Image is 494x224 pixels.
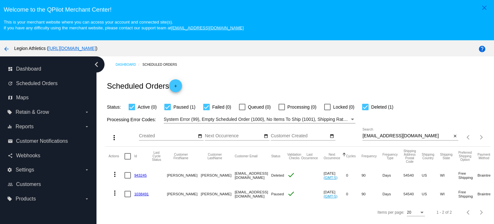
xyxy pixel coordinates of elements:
[84,110,89,115] i: arrow_drop_down
[84,196,89,201] i: arrow_drop_down
[15,124,33,130] span: Reports
[478,45,486,53] mat-icon: help
[362,133,452,139] input: Search
[91,59,102,70] i: chevron_left
[15,196,36,202] span: Products
[8,93,89,103] a: map Maps
[346,154,356,158] button: Change sorting for Cycles
[115,60,142,70] a: Dashboard
[201,185,234,203] mat-cell: [PERSON_NAME]
[480,4,488,12] mat-icon: close
[3,45,10,53] mat-icon: arrow_back
[14,46,97,51] span: Legion Athletics ( )
[436,210,452,215] div: 1 - 2 of 2
[287,171,295,179] mat-icon: check
[16,81,58,86] span: Scheduled Orders
[8,95,13,100] i: map
[452,133,458,140] button: Clear
[287,190,295,198] mat-icon: check
[7,124,12,129] i: equalizer
[8,66,13,72] i: dashboard
[324,166,346,185] mat-cell: [DATE]
[403,166,422,185] mat-cell: 54540
[167,166,201,185] mat-cell: [PERSON_NAME]
[287,147,301,166] mat-header-cell: Validation Checks
[301,153,318,160] button: Change sorting for LastOccurrenceUtc
[324,185,346,203] mat-cell: [DATE]
[167,185,201,203] mat-cell: [PERSON_NAME]
[212,103,231,111] span: Failed (0)
[346,166,361,185] mat-cell: 0
[7,167,12,172] i: settings
[403,185,422,203] mat-cell: 54540
[172,84,179,92] mat-icon: add
[167,153,195,160] button: Change sorting for CustomerFirstName
[201,166,234,185] mat-cell: [PERSON_NAME]
[458,166,478,185] mat-cell: Free Shipping
[264,134,268,139] mat-icon: date_range
[8,78,89,89] a: update Scheduled Orders
[324,194,337,198] a: (GMT-5)
[142,60,183,70] a: Scheduled Orders
[15,109,49,115] span: Retain & Grow
[7,196,12,201] i: local_offer
[475,131,488,144] button: Next page
[422,185,440,203] mat-cell: US
[84,167,89,172] i: arrow_drop_down
[107,117,156,122] span: Processing Error Codes:
[235,166,271,185] mat-cell: [EMAIL_ADDRESS][DOMAIN_NAME]
[8,136,89,146] a: email Customer Notifications
[440,166,458,185] mat-cell: WI
[4,6,490,13] h3: Welcome to the QPilot Merchant Center!
[382,153,398,160] button: Change sorting for FrequencyType
[371,103,393,111] span: Deleted (1)
[235,154,258,158] button: Change sorting for CustomerEmail
[462,131,475,144] button: Previous page
[134,192,149,196] a: 1038491
[361,154,377,158] button: Change sorting for Frequency
[324,153,340,160] button: Change sorting for NextOccurrenceUtc
[8,151,89,161] a: share Webhooks
[134,154,137,158] button: Change sorting for Id
[475,206,488,219] button: Next page
[111,189,119,197] mat-icon: more_vert
[271,154,280,158] button: Change sorting for Status
[271,133,329,139] input: Customer Created
[271,173,284,177] span: Deleted
[134,173,147,177] a: 943245
[138,103,157,111] span: Active (0)
[453,134,457,139] mat-icon: close
[346,185,361,203] mat-cell: 0
[198,134,202,139] mat-icon: date_range
[173,103,195,111] span: Paused (1)
[108,147,124,166] mat-header-cell: Actions
[139,133,197,139] input: Created
[458,151,472,161] button: Change sorting for PreferredShippingOption
[478,153,490,160] button: Change sorting for PaymentMethod.Type
[382,166,403,185] mat-cell: Days
[4,20,243,30] small: This is your merchant website where you can access your account and connected site(s). If you hav...
[16,138,68,144] span: Customer Notifications
[84,124,89,129] i: arrow_drop_down
[361,185,382,203] mat-cell: 90
[8,64,89,74] a: dashboard Dashboard
[324,175,337,180] a: (GMT-5)
[458,185,478,203] mat-cell: Free Shipping
[111,170,119,178] mat-icon: more_vert
[288,103,316,111] span: Processing (0)
[49,46,96,51] a: [URL][DOMAIN_NAME]
[16,66,41,72] span: Dashboard
[407,210,425,215] mat-select: Items per page:
[462,206,475,219] button: Previous page
[205,133,263,139] input: Next Occurrence
[422,153,434,160] button: Change sorting for ShippingCountry
[333,103,354,111] span: Locked (0)
[235,185,271,203] mat-cell: [EMAIL_ADDRESS][DOMAIN_NAME]
[152,151,161,161] button: Change sorting for LastProcessingCycleId
[361,166,382,185] mat-cell: 90
[403,149,416,163] button: Change sorting for ShippingPostcode
[407,210,411,215] span: 20
[382,185,403,203] mat-cell: Days
[248,103,271,111] span: Queued (0)
[7,110,12,115] i: local_offer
